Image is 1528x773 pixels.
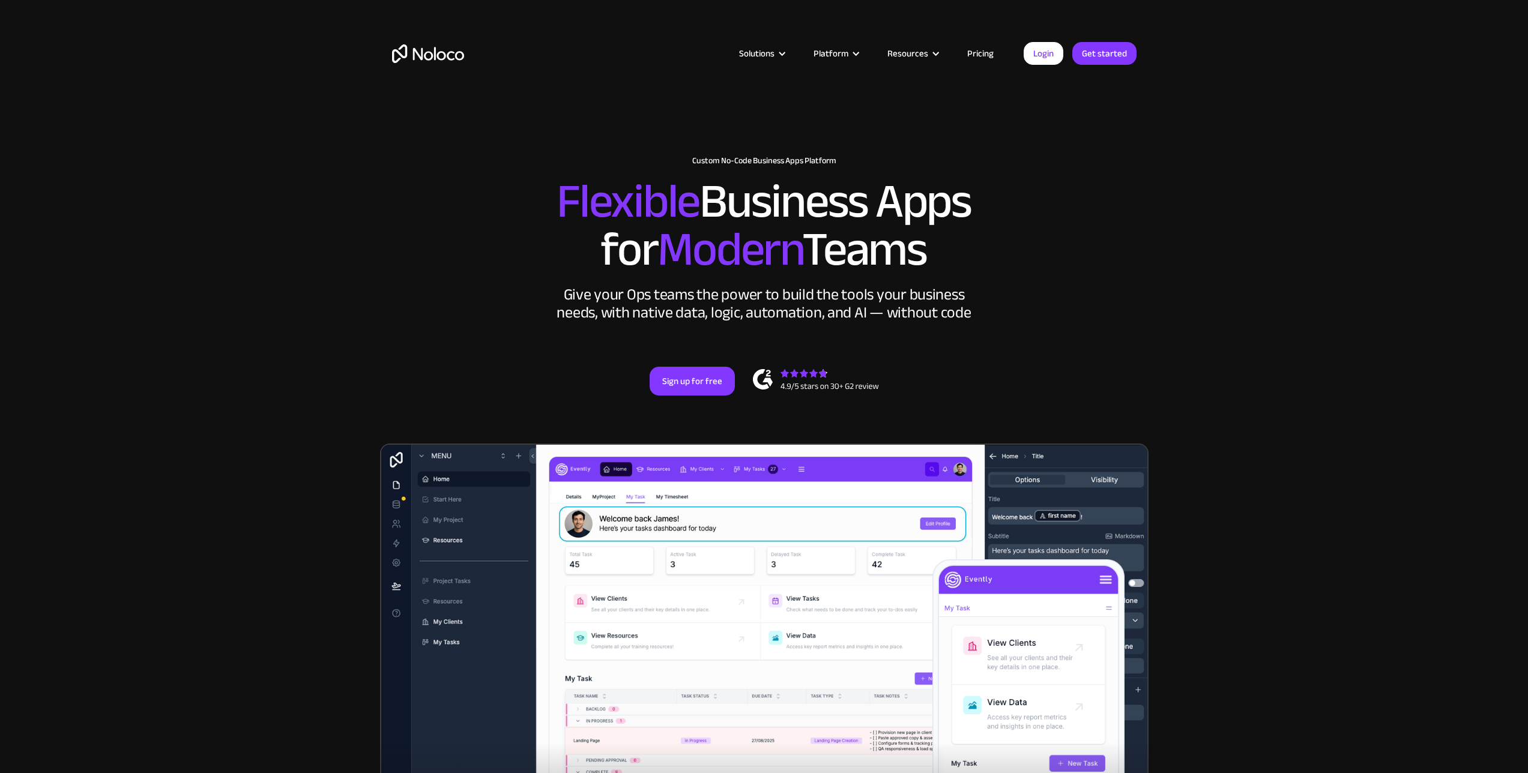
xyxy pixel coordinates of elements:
[887,46,928,61] div: Resources
[650,367,735,396] a: Sign up for free
[872,46,952,61] div: Resources
[814,46,848,61] div: Platform
[392,44,464,63] a: home
[554,286,974,322] div: Give your Ops teams the power to build the tools your business needs, with native data, logic, au...
[657,205,802,294] span: Modern
[739,46,775,61] div: Solutions
[952,46,1009,61] a: Pricing
[1024,42,1063,65] a: Login
[557,157,699,246] span: Flexible
[1072,42,1137,65] a: Get started
[724,46,799,61] div: Solutions
[392,156,1137,166] h1: Custom No-Code Business Apps Platform
[392,178,1137,274] h2: Business Apps for Teams
[799,46,872,61] div: Platform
